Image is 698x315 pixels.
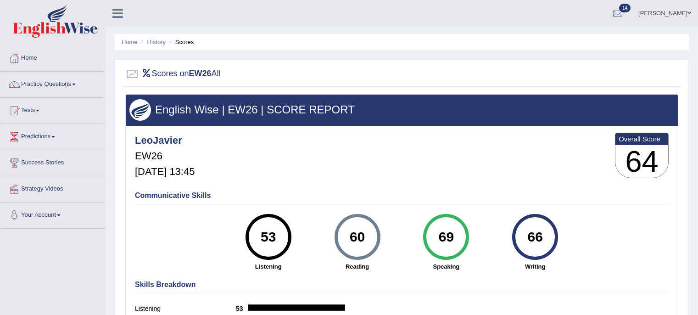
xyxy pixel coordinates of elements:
a: Predictions [0,124,105,147]
h4: Skills Breakdown [135,281,669,289]
h3: 64 [615,145,668,178]
a: Practice Questions [0,72,105,95]
h4: Communicative Skills [135,191,669,200]
img: wings.png [129,99,151,121]
div: 66 [519,218,552,256]
a: Home [0,45,105,68]
b: EW26 [189,69,212,78]
h3: English Wise | EW26 | SCORE REPORT [129,104,674,116]
h5: [DATE] 13:45 [135,166,195,177]
h2: Scores on All [125,67,221,81]
div: 60 [341,218,374,256]
a: History [147,39,166,45]
a: Strategy Videos [0,176,105,199]
strong: Speaking [406,262,486,271]
a: Your Account [0,202,105,225]
b: Overall Score [619,135,665,143]
a: Home [122,39,138,45]
strong: Writing [495,262,575,271]
strong: Reading [318,262,397,271]
h4: LeoJavier [135,135,195,146]
li: Scores [168,38,194,46]
label: Listening [135,304,236,314]
div: 69 [430,218,463,256]
div: 53 [251,218,285,256]
strong: Listening [229,262,308,271]
a: Tests [0,98,105,121]
span: 14 [619,4,631,12]
a: Success Stories [0,150,105,173]
h5: EW26 [135,151,195,162]
b: 53 [236,305,248,312]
